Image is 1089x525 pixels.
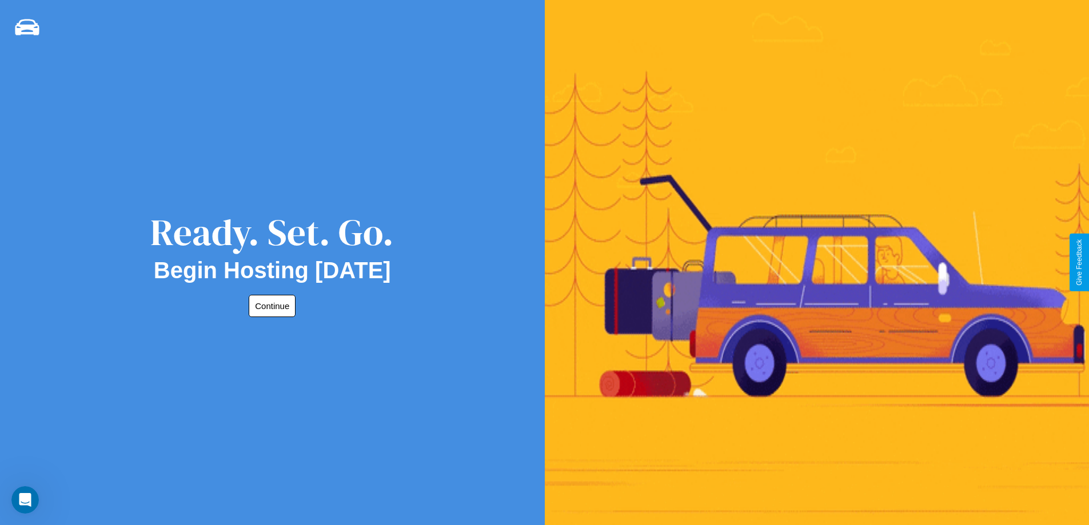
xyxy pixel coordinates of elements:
iframe: Intercom live chat [11,486,39,514]
button: Continue [249,295,296,317]
div: Ready. Set. Go. [150,207,394,258]
h2: Begin Hosting [DATE] [154,258,391,283]
div: Give Feedback [1075,239,1083,286]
